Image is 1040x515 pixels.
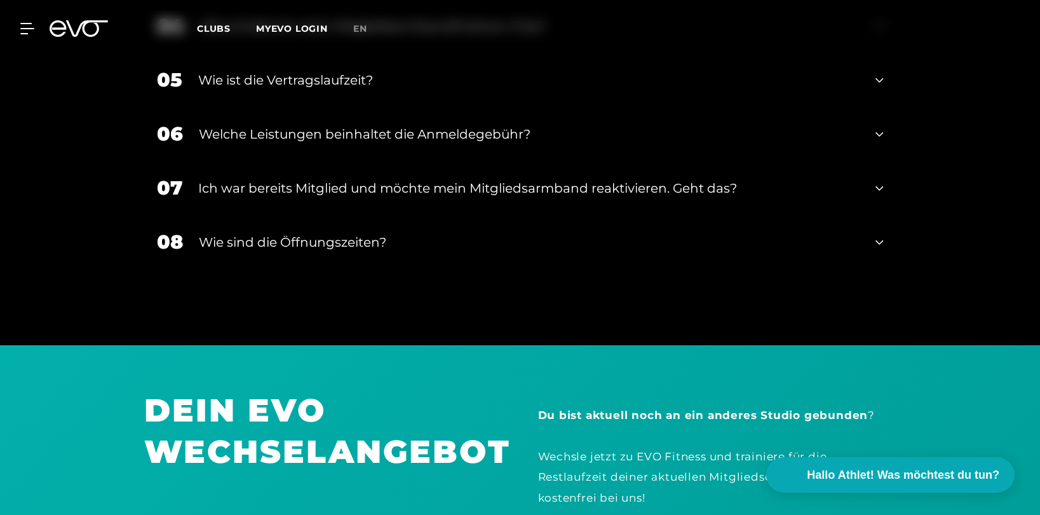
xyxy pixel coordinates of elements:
[197,23,231,34] span: Clubs
[256,23,328,34] a: MYEVO LOGIN
[157,174,182,202] div: 07
[144,390,503,472] h1: DEIN EVO WECHSELANGEBOT
[198,179,860,198] div: Ich war bereits Mitglied und möchte mein Mitgliedsarmband reaktivieren. Geht das?
[157,65,182,94] div: 05
[157,228,183,256] div: 08
[157,120,183,148] div: 06
[807,467,999,484] span: Hallo Athlet! Was möchtest du tun?
[766,457,1015,493] button: Hallo Athlet! Was möchtest du tun?
[538,409,868,422] strong: Du bist aktuell noch an ein anderes Studio gebunden
[199,125,860,144] div: Welche Leistungen beinhaltet die Anmeldegebühr?
[199,233,860,252] div: Wie sind die Öffnungszeiten?
[538,405,896,507] div: ? Wechsle jetzt zu EVO Fitness und trainiere für die Restlaufzeit deiner aktuellen Mitgliedschaft...
[198,71,860,90] div: Wie ist die Vertragslaufzeit?
[353,23,367,34] span: en
[197,22,256,34] a: Clubs
[353,22,382,36] a: en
